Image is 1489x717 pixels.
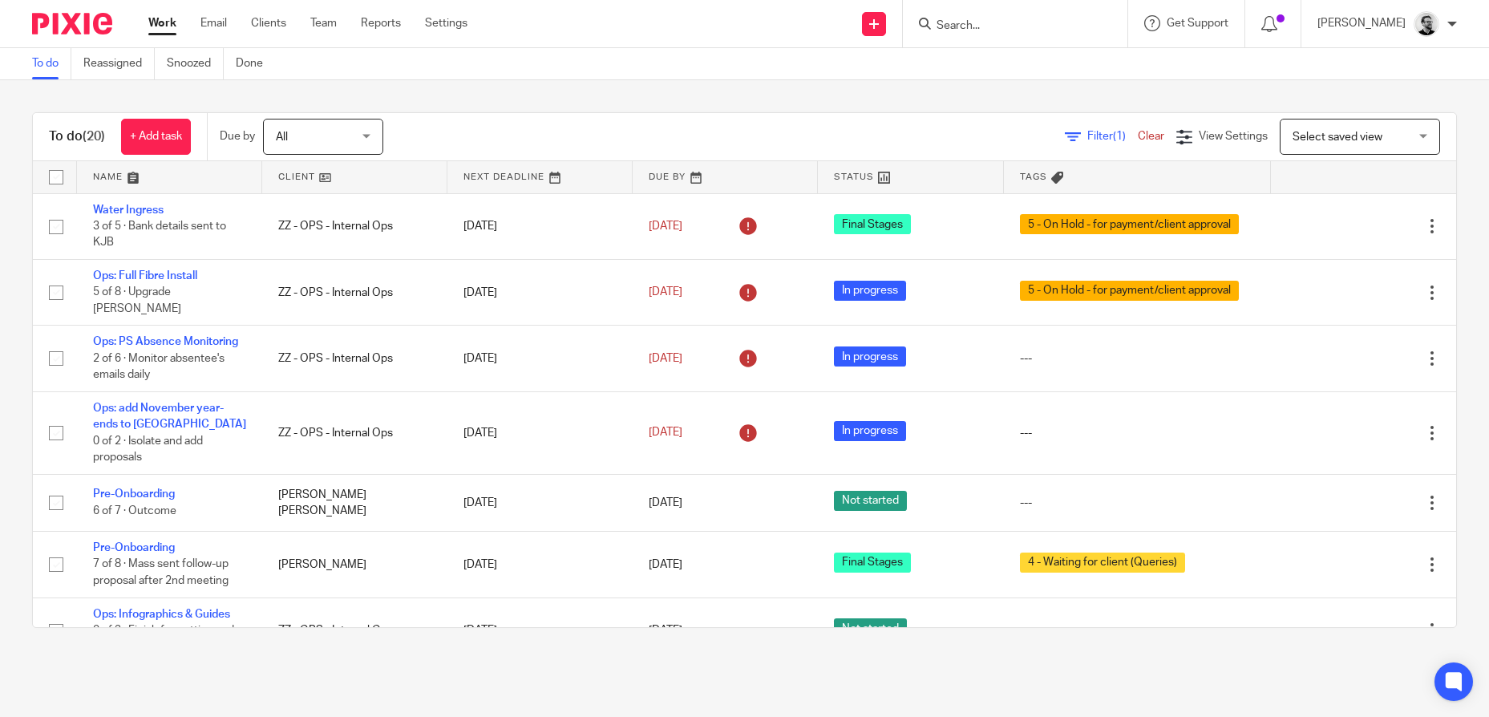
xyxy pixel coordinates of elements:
[93,403,246,430] a: Ops: add November year-ends to [GEOGRAPHIC_DATA]
[276,132,288,143] span: All
[262,474,447,531] td: [PERSON_NAME] [PERSON_NAME]
[93,353,225,381] span: 2 of 6 · Monitor absentee's emails daily
[93,625,234,653] span: 0 of 3 · Finish formatting and Canva transfers - 1st wave
[1167,18,1228,29] span: Get Support
[49,128,105,145] h1: To do
[32,48,71,79] a: To do
[167,48,224,79] a: Snoozed
[93,287,181,315] span: 5 of 8 · Upgrade [PERSON_NAME]
[834,281,906,301] span: In progress
[93,505,176,516] span: 6 of 7 · Outcome
[93,221,226,249] span: 3 of 5 · Bank details sent to KJB
[447,193,633,259] td: [DATE]
[1113,131,1126,142] span: (1)
[1293,132,1382,143] span: Select saved view
[834,346,906,367] span: In progress
[834,491,907,511] span: Not started
[251,15,286,31] a: Clients
[447,532,633,597] td: [DATE]
[1020,495,1255,511] div: ---
[310,15,337,31] a: Team
[93,488,175,500] a: Pre-Onboarding
[93,609,230,620] a: Ops: Infographics & Guides
[935,19,1079,34] input: Search
[649,353,682,364] span: [DATE]
[649,427,682,439] span: [DATE]
[447,326,633,391] td: [DATE]
[83,130,105,143] span: (20)
[1020,350,1255,367] div: ---
[447,259,633,325] td: [DATE]
[1138,131,1164,142] a: Clear
[1414,11,1439,37] img: Jack_2025.jpg
[93,270,197,282] a: Ops: Full Fibre Install
[649,221,682,232] span: [DATE]
[1020,172,1047,181] span: Tags
[1020,553,1185,573] span: 4 - Waiting for client (Queries)
[148,15,176,31] a: Work
[1020,281,1239,301] span: 5 - On Hold - for payment/client approval
[262,259,447,325] td: ZZ - OPS - Internal Ops
[262,193,447,259] td: ZZ - OPS - Internal Ops
[649,559,682,570] span: [DATE]
[1020,425,1255,441] div: ---
[834,421,906,441] span: In progress
[220,128,255,144] p: Due by
[447,597,633,663] td: [DATE]
[121,119,191,155] a: + Add task
[425,15,467,31] a: Settings
[93,559,229,587] span: 7 of 8 · Mass sent follow-up proposal after 2nd meeting
[93,542,175,553] a: Pre-Onboarding
[1020,214,1239,234] span: 5 - On Hold - for payment/client approval
[32,13,112,34] img: Pixie
[236,48,275,79] a: Done
[649,287,682,298] span: [DATE]
[262,532,447,597] td: [PERSON_NAME]
[1317,15,1406,31] p: [PERSON_NAME]
[1199,131,1268,142] span: View Settings
[649,497,682,508] span: [DATE]
[834,553,911,573] span: Final Stages
[262,326,447,391] td: ZZ - OPS - Internal Ops
[447,474,633,531] td: [DATE]
[834,618,907,638] span: Not started
[93,435,203,464] span: 0 of 2 · Isolate and add proposals
[93,336,238,347] a: Ops: PS Absence Monitoring
[447,391,633,474] td: [DATE]
[262,597,447,663] td: ZZ - OPS - Internal Ops
[262,391,447,474] td: ZZ - OPS - Internal Ops
[1020,622,1255,638] div: ---
[83,48,155,79] a: Reassigned
[361,15,401,31] a: Reports
[834,214,911,234] span: Final Stages
[649,625,682,636] span: [DATE]
[93,205,164,216] a: Water Ingress
[1087,131,1138,142] span: Filter
[200,15,227,31] a: Email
